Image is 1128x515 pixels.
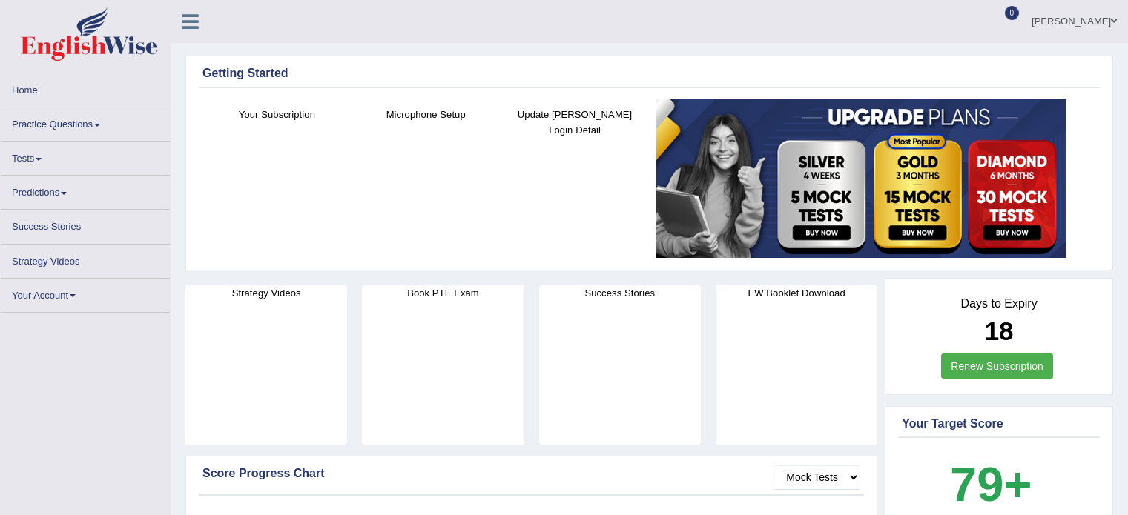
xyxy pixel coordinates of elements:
[539,285,701,301] h4: Success Stories
[716,285,877,301] h4: EW Booklet Download
[1005,6,1020,20] span: 0
[1,279,170,308] a: Your Account
[210,107,344,122] h4: Your Subscription
[202,64,1096,82] div: Getting Started
[1,245,170,273] a: Strategy Videos
[359,107,493,122] h4: Microphone Setup
[1,107,170,136] a: Practice Questions
[362,285,524,301] h4: Book PTE Exam
[656,99,1066,258] img: small5.jpg
[985,316,1014,345] b: 18
[185,285,347,301] h4: Strategy Videos
[1,176,170,205] a: Predictions
[1,210,170,239] a: Success Stories
[902,415,1096,433] div: Your Target Score
[1,73,170,102] a: Home
[941,353,1053,379] a: Renew Subscription
[950,457,1032,511] b: 79+
[508,107,642,138] h4: Update [PERSON_NAME] Login Detail
[202,465,860,482] div: Score Progress Chart
[1,142,170,170] a: Tests
[902,297,1096,310] h4: Days to Expiry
